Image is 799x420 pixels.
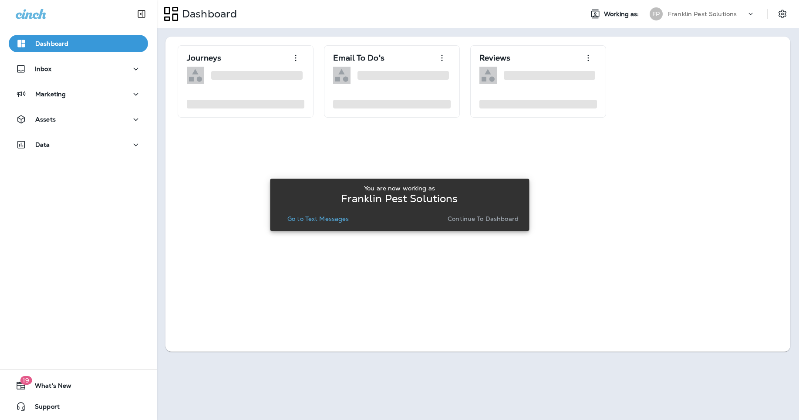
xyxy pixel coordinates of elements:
[284,213,353,225] button: Go to Text Messages
[179,7,237,20] p: Dashboard
[35,40,68,47] p: Dashboard
[9,136,148,153] button: Data
[129,5,154,23] button: Collapse Sidebar
[341,195,458,202] p: Franklin Pest Solutions
[444,213,522,225] button: Continue to Dashboard
[35,141,50,148] p: Data
[26,403,60,413] span: Support
[650,7,663,20] div: FP
[604,10,641,18] span: Working as:
[20,376,32,385] span: 19
[26,382,71,393] span: What's New
[9,111,148,128] button: Assets
[9,398,148,415] button: Support
[9,377,148,394] button: 19What's New
[9,35,148,52] button: Dashboard
[35,91,66,98] p: Marketing
[9,85,148,103] button: Marketing
[364,185,435,192] p: You are now working as
[35,65,51,72] p: Inbox
[448,215,519,222] p: Continue to Dashboard
[775,6,790,22] button: Settings
[35,116,56,123] p: Assets
[187,54,221,62] p: Journeys
[9,60,148,78] button: Inbox
[668,10,737,17] p: Franklin Pest Solutions
[287,215,349,222] p: Go to Text Messages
